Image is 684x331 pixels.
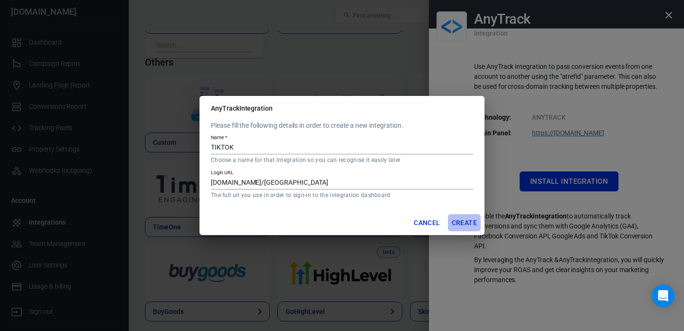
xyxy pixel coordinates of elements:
[652,284,674,307] div: Open Intercom Messenger
[199,96,484,121] h2: AnyTrack Integration
[211,177,473,189] input: https://domain.com/sign-in
[211,142,473,154] input: My AnyTrack
[211,156,473,164] p: Choose a name for that integration so you can recognise it easily later
[448,214,481,232] button: Create
[211,133,227,141] label: Name
[211,169,234,176] label: Login URL
[410,214,444,232] button: Cancel
[211,191,473,199] p: The full url you use in order to sign-in to the integration dashboard
[211,121,473,131] p: Please fill the following details in order to create a new integration.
